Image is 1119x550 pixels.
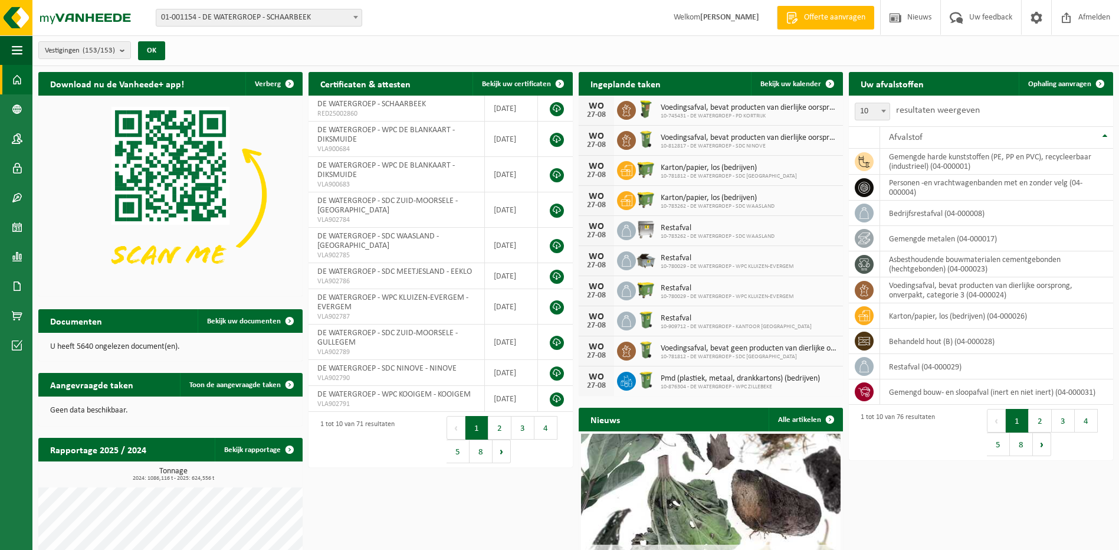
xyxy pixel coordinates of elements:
td: voedingsafval, bevat producten van dierlijke oorsprong, onverpakt, categorie 3 (04-000024) [880,277,1113,303]
a: Bekijk uw kalender [751,72,842,96]
h2: Rapportage 2025 / 2024 [38,438,158,461]
span: 10-812817 - DE WATERGROEP - SDC NINOVE [661,143,837,150]
td: [DATE] [485,192,538,228]
td: [DATE] [485,289,538,325]
button: 3 [1052,409,1075,433]
a: Ophaling aanvragen [1019,72,1112,96]
td: [DATE] [485,157,538,192]
span: VLA902785 [317,251,475,260]
h2: Aangevraagde taken [38,373,145,396]
span: VLA902786 [317,277,475,286]
span: Voedingsafval, bevat geen producten van dierlijke oorsprong, onverpakt [661,344,837,353]
span: DE WATERGROEP - WPC KLUIZEN-EVERGEM - EVERGEM [317,293,468,312]
span: 01-001154 - DE WATERGROEP - SCHAARBEEK [156,9,362,26]
span: DE WATERGROEP - WPC DE BLANKAART - DIKSMUIDE [317,126,455,144]
img: WB-1100-GAL-GY-02 [636,220,656,240]
span: Restafval [661,314,812,323]
h2: Download nu de Vanheede+ app! [38,72,196,95]
span: VLA902789 [317,348,475,357]
td: asbesthoudende bouwmaterialen cementgebonden (hechtgebonden) (04-000023) [880,251,1113,277]
span: DE WATERGROEP - SDC ZUID-MOORSELE - [GEOGRAPHIC_DATA] [317,197,458,215]
a: Bekijk rapportage [215,438,301,461]
span: 10-781812 - DE WATERGROEP - SDC [GEOGRAPHIC_DATA] [661,353,837,361]
span: 01-001154 - DE WATERGROEP - SCHAARBEEK [156,9,362,27]
button: 1 [1006,409,1029,433]
td: [DATE] [485,122,538,157]
td: [DATE] [485,263,538,289]
span: Voedingsafval, bevat producten van dierlijke oorsprong, onverpakt, categorie 3 [661,133,837,143]
span: 10-745431 - DE WATERGROEP - PD KORTRIJK [661,113,837,120]
h3: Tonnage [44,467,303,482]
button: 5 [987,433,1010,456]
span: DE WATERGROEP - WPC DE BLANKAART - DIKSMUIDE [317,161,455,179]
td: behandeld hout (B) (04-000028) [880,329,1113,354]
button: Previous [987,409,1006,433]
div: 27-08 [585,322,608,330]
h2: Certificaten & attesten [309,72,422,95]
button: 5 [447,440,470,463]
span: Pmd (plastiek, metaal, drankkartons) (bedrijven) [661,374,820,384]
label: resultaten weergeven [896,106,980,115]
span: VLA900684 [317,145,475,154]
span: RED25002860 [317,109,475,119]
div: WO [585,252,608,261]
h2: Documenten [38,309,114,332]
img: WB-5000-GAL-GY-01 [636,250,656,270]
img: WB-0060-HPE-GN-50 [636,99,656,119]
button: Previous [447,416,465,440]
td: gemengde harde kunststoffen (PE, PP en PVC), recycleerbaar (industrieel) (04-000001) [880,149,1113,175]
span: VLA902791 [317,400,475,409]
td: restafval (04-000029) [880,354,1113,379]
span: VLA900683 [317,180,475,189]
strong: [PERSON_NAME] [700,13,759,22]
h2: Nieuws [579,408,632,431]
a: Bekijk uw certificaten [472,72,572,96]
td: [DATE] [485,386,538,412]
div: WO [585,222,608,231]
td: bedrijfsrestafval (04-000008) [880,201,1113,226]
span: DE WATERGROEP - SDC ZUID-MOORSELE - GULLEGEM [317,329,458,347]
span: VLA902787 [317,312,475,322]
p: U heeft 5640 ongelezen document(en). [50,343,291,351]
button: Vestigingen(153/153) [38,41,131,59]
span: Verberg [255,80,281,88]
span: Karton/papier, los (bedrijven) [661,163,797,173]
span: VLA902790 [317,374,475,383]
span: VLA902784 [317,215,475,225]
td: [DATE] [485,96,538,122]
td: karton/papier, los (bedrijven) (04-000026) [880,303,1113,329]
span: Restafval [661,284,794,293]
div: 27-08 [585,201,608,209]
span: 10-909712 - DE WATERGROEP - KANTOOR [GEOGRAPHIC_DATA] [661,323,812,330]
span: Ophaling aanvragen [1028,80,1091,88]
a: Alle artikelen [769,408,842,431]
button: 8 [1010,433,1033,456]
div: 27-08 [585,141,608,149]
span: 10-781812 - DE WATERGROEP - SDC [GEOGRAPHIC_DATA] [661,173,797,180]
div: 1 tot 10 van 71 resultaten [314,415,395,464]
img: WB-0240-HPE-GN-50 [636,370,656,390]
span: DE WATERGROEP - WPC KOOIGEM - KOOIGEM [317,390,471,399]
span: 10-783262 - DE WATERGROEP - SDC WAASLAND [661,233,775,240]
div: WO [585,372,608,382]
h2: Uw afvalstoffen [849,72,936,95]
span: DE WATERGROEP - SDC MEETJESLAND - EEKLO [317,267,472,276]
span: 10-783262 - DE WATERGROEP - SDC WAASLAND [661,203,775,210]
a: Offerte aanvragen [777,6,874,30]
div: WO [585,162,608,171]
span: 10-780029 - DE WATERGROEP - WPC KLUIZEN-EVERGEM [661,293,794,300]
span: 10 [855,103,890,120]
div: WO [585,132,608,141]
button: Next [1033,433,1051,456]
td: personen -en vrachtwagenbanden met en zonder velg (04-000004) [880,175,1113,201]
img: WB-1100-HPE-GN-50 [636,189,656,209]
span: Bekijk uw documenten [207,317,281,325]
div: 27-08 [585,292,608,300]
div: WO [585,102,608,111]
p: Geen data beschikbaar. [50,407,291,415]
button: Next [493,440,511,463]
button: Verberg [245,72,301,96]
button: OK [138,41,165,60]
button: 4 [534,416,557,440]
